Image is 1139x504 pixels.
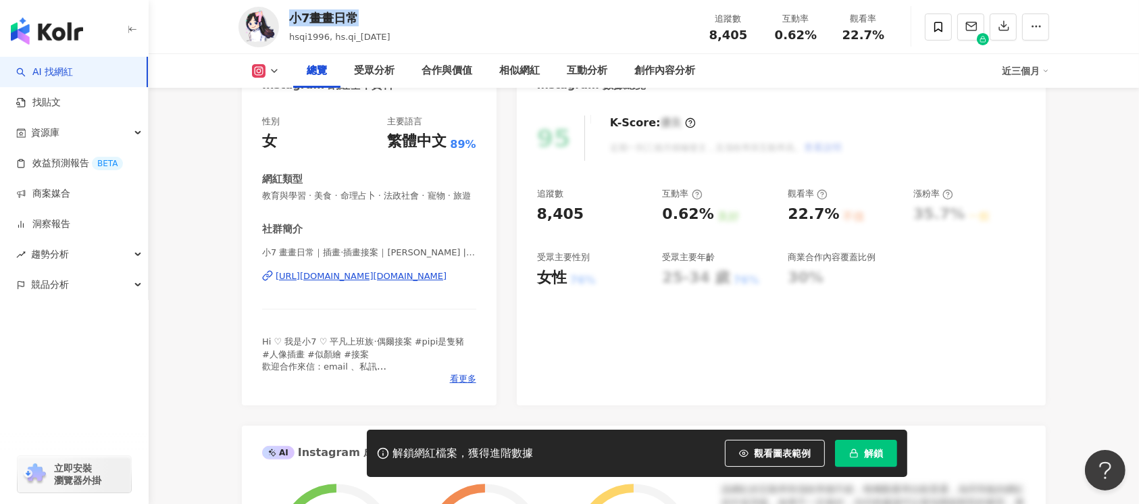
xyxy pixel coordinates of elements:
span: 0.62% [775,28,817,42]
span: 8,405 [709,28,748,42]
div: 合作與價值 [422,63,472,79]
div: 解鎖網紅檔案，獲得進階數據 [393,447,533,461]
div: 性別 [262,116,280,128]
a: 洞察報告 [16,218,70,231]
div: 繁體中文 [387,131,447,152]
div: 受眾主要年齡 [662,251,715,263]
span: hsqi1996, hs.qi_[DATE] [289,32,390,42]
div: 創作內容分析 [634,63,695,79]
a: searchAI 找網紅 [16,66,73,79]
img: chrome extension [22,463,48,485]
span: 觀看圖表範例 [754,448,811,459]
span: 22.7% [842,28,884,42]
span: 資源庫 [31,118,59,148]
a: [URL][DOMAIN_NAME][DOMAIN_NAME] [262,270,476,282]
div: 8,405 [537,204,584,225]
span: 立即安裝 瀏覽器外掛 [54,462,101,486]
div: 受眾分析 [354,63,395,79]
div: 觀看率 [788,188,828,200]
div: 追蹤數 [537,188,563,200]
div: 網紅類型 [262,172,303,186]
div: 互動率 [662,188,702,200]
div: 相似網紅 [499,63,540,79]
div: 小7畫畫日常 [289,9,390,26]
img: logo [11,18,83,45]
span: 89% [450,137,476,152]
span: 解鎖 [864,448,883,459]
a: 商案媒合 [16,187,70,201]
div: 互動率 [770,12,821,26]
div: 受眾主要性別 [537,251,590,263]
button: 觀看圖表範例 [725,440,825,467]
div: 觀看率 [838,12,889,26]
span: Hi ♡ 我是小7 ♡ 平凡上班族·偶爾接案 #pipi是隻豬 #人像插畫 #似顏繪 #接案 歡迎合作來信：email 、私訊 📩[EMAIL_ADDRESS][DOMAIN_NAME] ———... [262,336,464,396]
span: 教育與學習 · 美食 · 命理占卜 · 法政社會 · 寵物 · 旅遊 [262,190,476,202]
span: 趨勢分析 [31,239,69,270]
div: 0.62% [662,204,713,225]
div: 社群簡介 [262,222,303,236]
span: 競品分析 [31,270,69,300]
div: 追蹤數 [703,12,754,26]
div: 漲粉率 [913,188,953,200]
span: 看更多 [450,373,476,385]
div: 近三個月 [1002,60,1049,82]
div: [URL][DOMAIN_NAME][DOMAIN_NAME] [276,270,447,282]
div: 主要語言 [387,116,422,128]
span: rise [16,250,26,259]
div: 商業合作內容覆蓋比例 [788,251,876,263]
div: K-Score : [610,116,696,130]
span: 小7 畫畫日常｜插畫·插畫接案｜[PERSON_NAME] | hs.qi_[DATE] [262,247,476,259]
div: 互動分析 [567,63,607,79]
div: 22.7% [788,204,839,225]
a: 找貼文 [16,96,61,109]
button: 解鎖 [835,440,897,467]
div: 女性 [537,268,567,288]
div: 總覽 [307,63,327,79]
a: chrome extension立即安裝 瀏覽器外掛 [18,456,131,493]
div: 女 [262,131,277,152]
img: KOL Avatar [238,7,279,47]
a: 效益預測報告BETA [16,157,123,170]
